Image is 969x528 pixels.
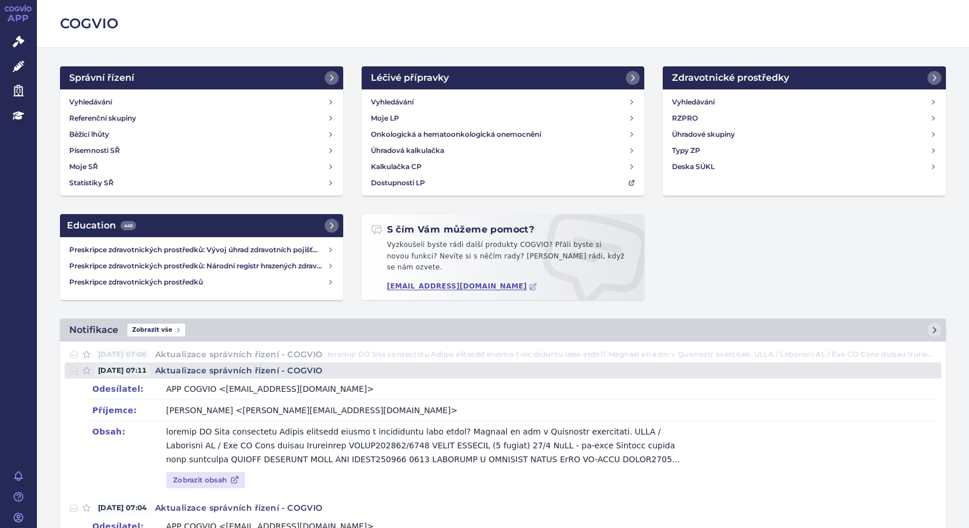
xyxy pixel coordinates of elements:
[667,126,941,143] a: Úhradové skupiny
[371,129,541,140] h4: Onkologická a hematoonkologická onemocnění
[366,94,640,110] a: Vyhledávání
[69,323,118,337] h2: Notifikace
[69,96,112,108] h4: Vyhledávání
[69,129,109,140] h4: Běžící lhůty
[151,349,328,360] h4: Aktualizace správních řízení - COGVIO
[92,403,166,417] dt: Příjemce:
[65,143,339,159] a: Písemnosti SŘ
[69,113,136,124] h4: Referenční skupiny
[95,502,151,514] span: [DATE] 07:04
[371,96,414,108] h4: Vyhledávání
[667,110,941,126] a: RZPRO
[60,14,946,33] h2: COGVIO
[65,242,339,258] a: Preskripce zdravotnických prostředků: Vývoj úhrad zdravotních pojišťoven za zdravotnické prostředky
[371,71,449,85] h2: Léčivé přípravky
[672,71,789,85] h2: Zdravotnické prostředky
[69,71,134,85] h2: Správní řízení
[69,260,327,272] h4: Preskripce zdravotnických prostředků: Národní registr hrazených zdravotnických služeb (NRHZS)
[672,161,715,173] h4: Deska SÚKL
[166,425,683,466] p: loremip DO Sita consectetu Adipis elitsedd eiusmo t incididuntu labo etdol? Magnaal en adm v Quis...
[166,403,457,417] div: [PERSON_NAME] <[PERSON_NAME][EMAIL_ADDRESS][DOMAIN_NAME]>
[151,502,328,514] h4: Aktualizace správních řízení - COGVIO
[166,382,374,396] div: APP COGVIO <[EMAIL_ADDRESS][DOMAIN_NAME]>
[65,258,339,274] a: Preskripce zdravotnických prostředků: Národní registr hrazených zdravotnických služeb (NRHZS)
[663,66,946,89] a: Zdravotnické prostředky
[371,177,425,189] h4: Dostupnosti LP
[667,159,941,175] a: Deska SÚKL
[667,94,941,110] a: Vyhledávání
[366,110,640,126] a: Moje LP
[672,113,698,124] h4: RZPRO
[92,382,166,396] dt: Odesílatel:
[65,94,339,110] a: Vyhledávání
[69,177,114,189] h4: Statistiky SŘ
[366,175,640,191] a: Dostupnosti LP
[65,126,339,143] a: Běžící lhůty
[371,145,444,156] h4: Úhradová kalkulačka
[362,66,645,89] a: Léčivé přípravky
[67,219,136,233] h2: Education
[371,223,535,236] h2: S čím Vám můžeme pomoct?
[69,276,327,288] h4: Preskripce zdravotnických prostředků
[92,425,166,439] dt: Obsah:
[60,214,343,237] a: Education449
[366,159,640,175] a: Kalkulačka CP
[328,349,937,360] p: loremip DO Sita consectetu Adipis elitsedd eiusmo t incididuntu labo etdol? Magnaal en adm v Quis...
[672,129,735,140] h4: Úhradové skupiny
[69,161,98,173] h4: Moje SŘ
[151,365,328,376] h4: Aktualizace správních řízení - COGVIO
[65,110,339,126] a: Referenční skupiny
[387,282,538,291] a: [EMAIL_ADDRESS][DOMAIN_NAME]
[672,145,700,156] h4: Typy ZP
[60,66,343,89] a: Správní řízení
[69,244,327,256] h4: Preskripce zdravotnických prostředků: Vývoj úhrad zdravotních pojišťoven za zdravotnické prostředky
[65,159,339,175] a: Moje SŘ
[366,126,640,143] a: Onkologická a hematoonkologická onemocnění
[371,239,636,278] p: Vyzkoušeli byste rádi další produkty COGVIO? Přáli byste si novou funkci? Nevíte si s něčím rady?...
[69,145,120,156] h4: Písemnosti SŘ
[121,221,136,230] span: 449
[127,324,185,336] span: Zobrazit vše
[667,143,941,159] a: Typy ZP
[65,274,339,290] a: Preskripce zdravotnických prostředků
[371,161,422,173] h4: Kalkulačka CP
[672,96,715,108] h4: Vyhledávání
[95,365,151,376] span: [DATE] 07:11
[65,175,339,191] a: Statistiky SŘ
[60,319,946,342] a: NotifikaceZobrazit vše
[371,113,399,124] h4: Moje LP
[366,143,640,159] a: Úhradová kalkulačka
[95,349,151,360] span: [DATE] 07:06
[166,472,245,488] a: Zobrazit obsah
